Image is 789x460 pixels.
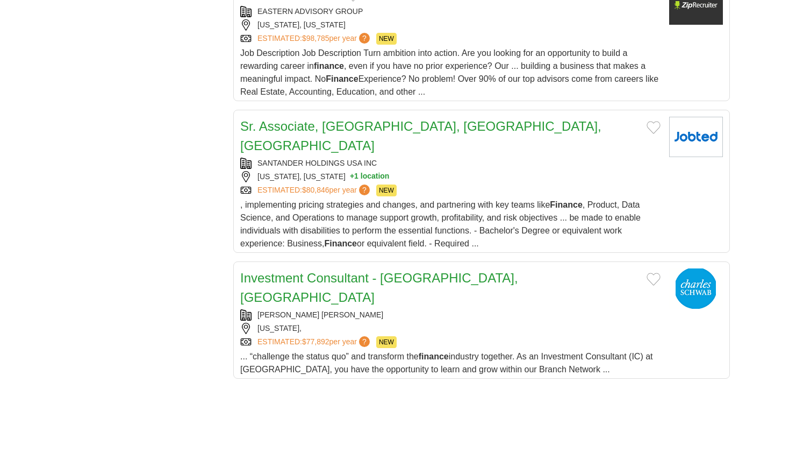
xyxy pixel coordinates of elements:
[257,185,372,196] a: ESTIMATED:$80,846per year?
[376,33,397,45] span: NEW
[419,352,449,361] strong: finance
[240,48,658,96] span: Job Description Job Description Turn ambition into action. Are you looking for an opportunity to ...
[240,323,661,334] div: [US_STATE],
[350,171,354,182] span: +
[257,336,372,348] a: ESTIMATED:$77,892per year?
[240,19,661,31] div: [US_STATE], [US_STATE]
[325,239,357,248] strong: Finance
[359,336,370,347] span: ?
[257,33,372,45] a: ESTIMATED:$98,785per year?
[257,310,383,319] a: [PERSON_NAME] [PERSON_NAME]
[376,185,397,196] span: NEW
[302,186,329,194] span: $80,846
[314,61,344,70] strong: finance
[240,171,661,182] div: [US_STATE], [US_STATE]
[359,33,370,44] span: ?
[647,121,661,134] button: Add to favorite jobs
[302,34,329,43] span: $98,785
[669,117,723,157] img: Company logo
[359,185,370,195] span: ?
[240,158,661,169] div: SANTANDER HOLDINGS USA INC
[647,273,661,286] button: Add to favorite jobs
[240,352,653,374] span: ... “challenge the status quo” and transform the industry together. As an Investment Consultant (...
[240,200,641,248] span: , implementing pricing strategies and changes, and partnering with key teams like , Product, Data...
[302,337,329,346] span: $77,892
[550,200,582,209] strong: Finance
[326,74,358,83] strong: Finance
[240,6,661,17] div: EASTERN ADVISORY GROUP
[376,336,397,348] span: NEW
[350,171,390,182] button: +1 location
[669,268,723,309] img: Charles Schwab logo
[240,119,601,153] a: Sr. Associate, [GEOGRAPHIC_DATA], [GEOGRAPHIC_DATA], [GEOGRAPHIC_DATA]
[240,271,518,305] a: Investment Consultant - [GEOGRAPHIC_DATA], [GEOGRAPHIC_DATA]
